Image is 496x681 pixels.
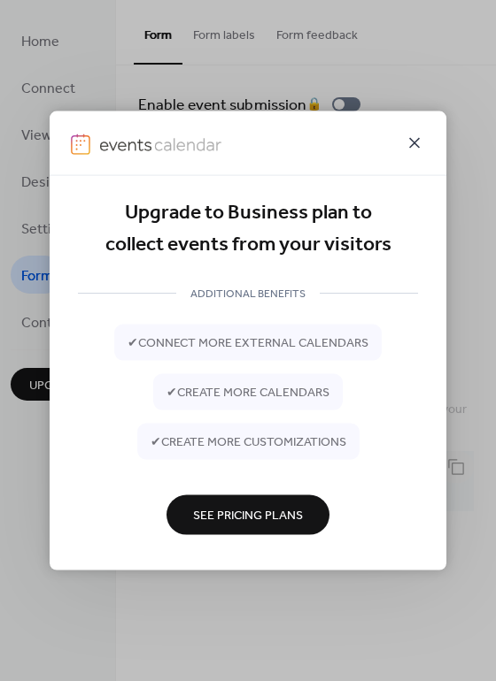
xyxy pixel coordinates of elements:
[151,433,346,452] span: ✔ create more customizations
[71,134,90,155] img: logo-icon
[176,285,320,303] span: ADDITIONAL BENEFITS
[99,134,221,155] img: logo-type
[167,494,329,534] button: See Pricing Plans
[167,384,329,402] span: ✔ create more calendars
[128,334,368,353] span: ✔ connect more external calendars
[78,197,418,262] div: Upgrade to Business plan to collect events from your visitors
[193,507,303,525] span: See Pricing Plans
